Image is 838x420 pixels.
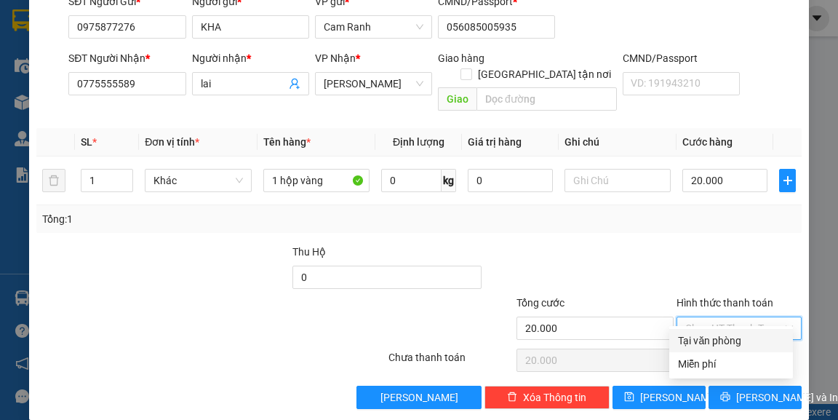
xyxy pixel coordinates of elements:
[387,349,515,375] div: Chưa thanh toán
[324,73,423,95] span: Phan Rang
[442,169,456,192] span: kg
[18,94,53,162] b: Trà Lan Viên
[122,55,200,67] b: [DOMAIN_NAME]
[289,78,300,90] span: user-add
[192,50,309,66] div: Người nhận
[315,52,356,64] span: VP Nhận
[507,392,517,403] span: delete
[122,69,200,87] li: (c) 2017
[677,297,773,309] label: Hình thức thanh toán
[468,169,553,192] input: 0
[145,136,199,148] span: Đơn vị tính
[324,16,423,38] span: Cam Ranh
[393,136,444,148] span: Định lượng
[612,386,706,409] button: save[PERSON_NAME]
[153,170,243,191] span: Khác
[484,386,610,409] button: deleteXóa Thông tin
[678,333,784,349] div: Tại văn phòng
[68,50,185,66] div: SĐT Người Nhận
[678,356,784,372] div: Miễn phí
[709,386,802,409] button: printer[PERSON_NAME] và In
[564,169,671,192] input: Ghi Chú
[559,128,677,156] th: Ghi chú
[81,136,92,148] span: SL
[292,246,326,258] span: Thu Hộ
[623,50,740,66] div: CMND/Passport
[380,389,458,405] span: [PERSON_NAME]
[720,392,730,403] span: printer
[640,389,718,405] span: [PERSON_NAME]
[624,392,634,403] span: save
[523,389,586,405] span: Xóa Thông tin
[516,297,564,309] span: Tổng cước
[263,136,311,148] span: Tên hàng
[468,136,522,148] span: Giá trị hàng
[736,389,838,405] span: [PERSON_NAME] và In
[780,175,794,186] span: plus
[42,211,324,227] div: Tổng: 1
[476,87,617,111] input: Dọc đường
[263,169,370,192] input: VD: Bàn, Ghế
[158,18,193,53] img: logo.jpg
[682,136,733,148] span: Cước hàng
[438,87,476,111] span: Giao
[472,66,617,82] span: [GEOGRAPHIC_DATA] tận nơi
[89,21,144,165] b: Trà Lan Viên - Gửi khách hàng
[356,386,482,409] button: [PERSON_NAME]
[779,169,795,192] button: plus
[438,52,484,64] span: Giao hàng
[42,169,65,192] button: delete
